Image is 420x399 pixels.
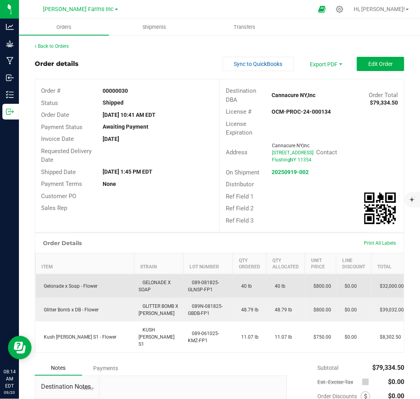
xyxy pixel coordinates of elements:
div: Notes [35,361,82,376]
th: Strain [134,253,184,274]
span: $79,334.50 [372,364,404,371]
span: , [289,157,290,163]
inline-svg: Manufacturing [6,57,14,65]
span: Hi, [PERSON_NAME]! [354,6,405,12]
span: Glitter Bomb x DB - Flower [40,307,99,313]
span: Customer PO [41,193,76,200]
span: Ref Field 1 [226,193,253,200]
strong: Cannacure NY,Inc [272,92,316,98]
span: 11.07 lb [238,334,259,340]
span: 40 lb [271,283,286,289]
div: Payments [82,361,129,375]
th: Total [371,253,409,274]
inline-svg: Inbound [6,74,14,82]
span: Payment Terms [41,180,82,187]
span: Invoice Date [41,135,74,142]
span: $39,032.00 [376,307,404,313]
span: Sales Rep [41,204,67,212]
span: $0.00 [341,307,357,313]
qrcode: 00000030 [364,193,396,224]
strong: [DATE] [103,136,119,142]
span: $800.00 [310,307,332,313]
span: Contact [316,149,337,156]
img: Scan me! [364,193,396,224]
span: Est. Excise Tax [317,379,359,385]
span: 48.79 lb [271,307,292,313]
span: $8,302.50 [376,334,401,340]
span: Ref Field 2 [226,205,253,212]
span: Gelonade x Soap - Flower [40,283,98,289]
button: Sync to QuickBooks [223,57,294,71]
strong: $79,334.50 [370,99,398,106]
span: 11.07 lb [271,334,292,340]
span: $0.00 [341,283,357,289]
span: Order # [41,87,60,94]
a: Orders [19,19,109,36]
strong: None [103,181,116,187]
inline-svg: Grow [6,40,14,48]
span: GELONADE X SOAP [139,280,171,292]
span: Requested Delivery Date [41,148,92,164]
a: 20250919-002 [272,169,309,175]
span: $750.00 [310,334,332,340]
span: Distributor [226,181,254,188]
span: Payment Status [41,124,82,131]
span: [STREET_ADDRESS] [272,150,313,155]
span: Shipments [132,24,177,31]
strong: 00000030 [103,88,128,94]
span: Address [226,149,247,156]
strong: OCM-PROC-24-000134 [272,109,331,115]
a: Shipments [109,19,200,36]
span: Shipped Date [41,169,76,176]
span: Flushing [272,157,291,163]
span: Sync to QuickBooks [234,61,283,67]
strong: [DATE] 10:41 AM EDT [103,112,156,118]
span: GLITTER BOMB X [PERSON_NAME] [139,303,179,316]
span: [PERSON_NAME] Farms Inc [43,6,114,13]
div: Order details [35,59,79,69]
span: Transfers [223,24,266,31]
strong: Awaiting Payment [103,124,148,130]
span: Cannacure NY,Inc [272,143,309,148]
span: Subtotal [317,365,338,371]
span: 40 lb [238,283,252,289]
span: Order Date [41,111,69,118]
span: Export PDF [302,57,349,71]
strong: [DATE] 1:45 PM EDT [103,169,152,175]
span: 089N-081825-GBDB-FP1 [188,303,223,316]
a: Transfers [199,19,290,36]
span: 089-061025-KMZ-FP1 [188,331,219,343]
inline-svg: Outbound [6,108,14,116]
span: 11354 [298,157,311,163]
span: Destination Notes [41,382,93,392]
span: Edit Order [368,61,393,67]
span: 089-081825-GLNSP-FP1 [188,280,219,292]
span: Print All Labels [364,240,396,246]
inline-svg: Inventory [6,91,14,99]
span: $800.00 [310,283,332,289]
span: Ref Field 3 [226,217,253,224]
span: $0.00 [388,378,404,386]
span: Calculate excise tax [362,377,373,388]
p: 08:14 AM EDT [4,368,15,390]
span: Status [41,99,58,107]
span: $0.00 [341,334,357,340]
span: License # [226,108,251,115]
span: Destination DBA [226,87,256,103]
th: Qty Ordered [233,253,266,274]
button: Edit Order [357,57,404,71]
th: Unit Price [305,253,336,274]
span: Orders [46,24,82,31]
span: Kush [PERSON_NAME] S1 - Flower [40,334,117,340]
th: Lot Number [184,253,233,274]
strong: Shipped [103,99,124,106]
div: Manage settings [335,6,345,13]
span: 48.79 lb [238,307,259,313]
h1: Order Details [43,240,82,246]
a: Back to Orders [35,43,69,49]
th: Qty Allocated [266,253,305,274]
span: License Expiration [226,120,252,137]
span: Order Total [369,92,398,99]
span: $32,000.00 [376,283,404,289]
